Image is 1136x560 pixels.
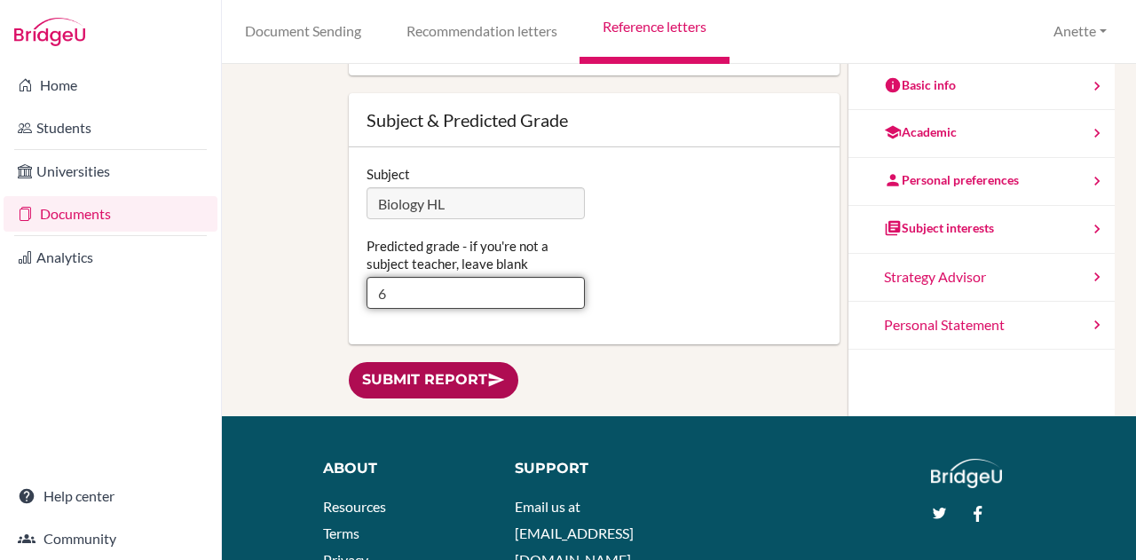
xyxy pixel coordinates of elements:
div: Personal preferences [884,171,1019,189]
a: Personal preferences [848,158,1115,206]
label: Subject [367,165,410,183]
a: Resources [323,498,386,515]
img: Bridge-U [14,18,85,46]
button: Anette [1045,15,1115,48]
a: Terms [323,525,359,541]
a: Academic [848,110,1115,158]
img: logo_white@2x-f4f0deed5e89b7ecb1c2cc34c3e3d731f90f0f143d5ea2071677605dd97b5244.png [931,459,1003,488]
div: Subject interests [884,219,994,237]
a: Students [4,110,217,146]
div: Support [515,459,667,479]
a: Home [4,67,217,103]
a: Basic info [848,63,1115,111]
div: Subject & Predicted Grade [367,111,823,129]
a: Personal Statement [848,302,1115,350]
a: Analytics [4,240,217,275]
div: About [323,459,487,479]
a: Documents [4,196,217,232]
a: Help center [4,478,217,514]
a: Community [4,521,217,556]
a: Universities [4,154,217,189]
a: Submit report [349,362,518,398]
a: Subject interests [848,206,1115,254]
a: Strategy Advisor [848,254,1115,302]
div: Basic info [884,76,956,94]
div: Academic [884,123,957,141]
label: Predicted grade - if you're not a subject teacher, leave blank [367,237,586,272]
